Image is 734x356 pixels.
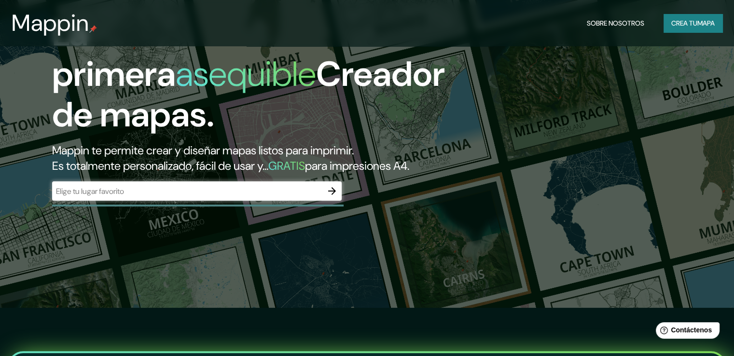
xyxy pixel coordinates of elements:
[176,52,316,96] font: asequible
[268,158,305,173] font: GRATIS
[305,158,409,173] font: para impresiones A4.
[52,186,322,197] input: Elige tu lugar favorito
[671,19,697,27] font: Crea tu
[52,11,176,96] font: La primera
[89,25,97,33] img: pin de mapeo
[648,318,723,345] iframe: Lanzador de widgets de ayuda
[583,14,648,32] button: Sobre nosotros
[664,14,722,32] button: Crea tumapa
[52,52,445,137] font: Creador de mapas.
[52,158,268,173] font: Es totalmente personalizado, fácil de usar y...
[12,8,89,38] font: Mappin
[697,19,715,27] font: mapa
[52,143,354,158] font: Mappin te permite crear y diseñar mapas listos para imprimir.
[587,19,644,27] font: Sobre nosotros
